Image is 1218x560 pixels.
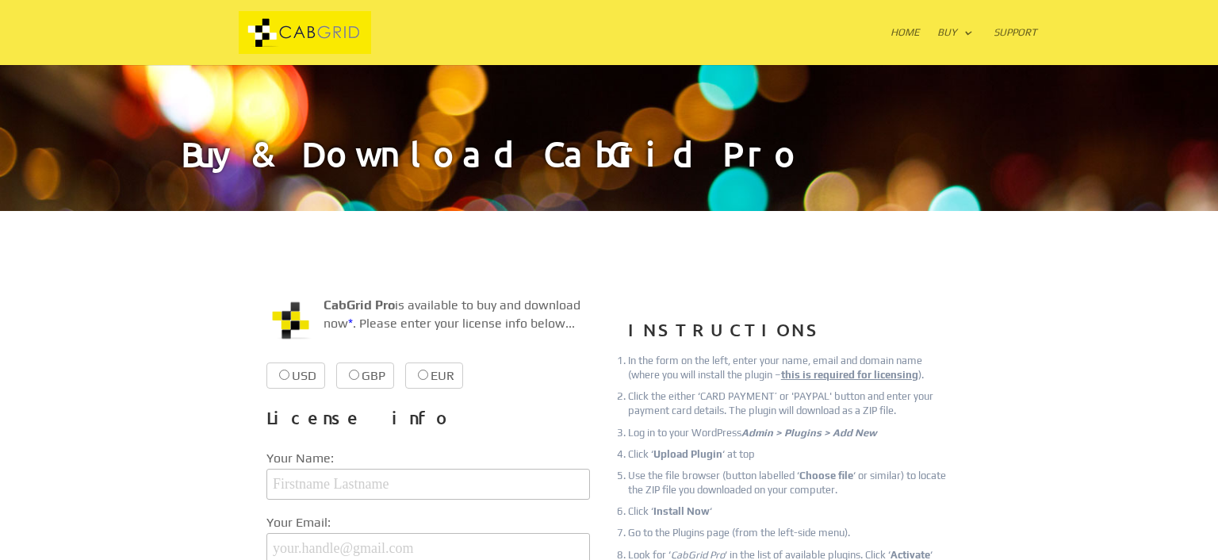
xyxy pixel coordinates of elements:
input: GBP [349,370,359,380]
li: In the form on the left, enter your name, email and domain name (where you will install the plugi... [628,354,952,382]
a: Buy [937,27,973,65]
a: Home [891,27,920,65]
strong: Install Now [653,505,710,517]
li: Go to the Plugins page (from the left-side menu). [628,526,952,540]
li: Click ‘ ‘ [628,504,952,519]
p: is available to buy and download now . Please enter your license info below... [266,297,590,345]
img: CabGrid WordPress Plugin [266,297,314,344]
em: Admin > Plugins > Add New [741,427,877,439]
strong: Upload Plugin [653,448,722,460]
li: Click the either ‘CARD PAYMENT’ or 'PAYPAL' button and enter your payment card details. The plugi... [628,389,952,418]
u: this is required for licensing [781,369,918,381]
label: USD [266,362,325,389]
label: GBP [336,362,394,389]
li: Use the file browser (button labelled ‘ ‘ or similar) to locate the ZIP file you downloaded on yo... [628,469,952,497]
h3: License info [266,402,590,442]
input: USD [279,370,289,380]
strong: CabGrid Pro [324,297,395,313]
input: Firstname Lastname [266,469,590,500]
h3: INSTRUCTIONS [628,314,952,354]
label: Your Email: [266,512,590,533]
label: EUR [405,362,463,389]
li: Click ‘ ‘ at top [628,447,952,462]
li: Log in to your WordPress [628,426,952,440]
h1: Buy & Download CabGrid Pro [181,136,1037,211]
img: CabGrid [184,11,426,55]
strong: Choose file [799,470,853,481]
label: Your Name: [266,448,590,469]
a: Support [994,27,1037,65]
input: EUR [418,370,428,380]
